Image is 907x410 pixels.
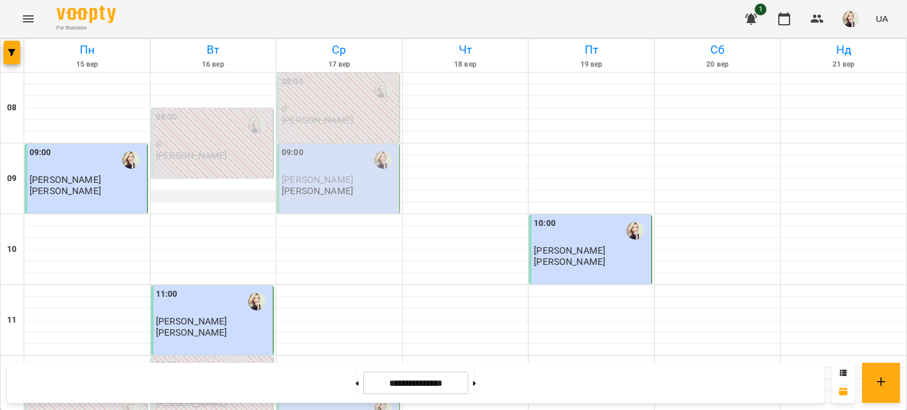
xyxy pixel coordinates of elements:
span: For Business [57,24,116,32]
h6: 16 вер [152,59,275,70]
img: 6fca86356b8b7b137e504034cafa1ac1.jpg [843,11,859,27]
h6: Пн [26,41,148,59]
span: UA [876,12,888,25]
p: [PERSON_NAME] [30,186,101,196]
h6: Пт [530,41,652,59]
label: 09:00 [282,146,304,159]
label: 11:00 [156,288,178,301]
label: 09:00 [30,146,51,159]
span: [PERSON_NAME] [534,245,605,256]
h6: 11 [7,314,17,327]
h6: 21 вер [782,59,905,70]
span: 1 [755,4,766,15]
img: Лихова Валерія Романівна [248,116,266,133]
h6: Чт [404,41,527,59]
img: Лихова Валерія Романівна [627,222,644,240]
img: Лихова Валерія Романівна [374,80,392,98]
p: [PERSON_NAME] [534,257,605,267]
img: Лихова Валерія Романівна [374,151,392,169]
label: 08:00 [282,76,304,88]
p: 0 [156,139,271,149]
p: [PERSON_NAME] [282,115,353,125]
span: [PERSON_NAME] [282,174,353,185]
label: 10:00 [534,217,556,230]
h6: 19 вер [530,59,652,70]
p: [PERSON_NAME] [282,186,353,196]
button: UA [871,8,893,29]
p: [PERSON_NAME] [156,327,227,337]
h6: 20 вер [657,59,779,70]
h6: 09 [7,172,17,185]
h6: Ср [278,41,400,59]
label: 08:30 [156,111,178,124]
button: Menu [14,5,43,33]
h6: 17 вер [278,59,400,70]
h6: 18 вер [404,59,527,70]
h6: 15 вер [26,59,148,70]
h6: 08 [7,101,17,114]
h6: Нд [782,41,905,59]
span: [PERSON_NAME] [156,316,227,327]
h6: Вт [152,41,275,59]
p: 0 [282,104,397,114]
h6: Сб [657,41,779,59]
img: Лихова Валерія Романівна [248,293,266,310]
img: Voopty Logo [57,6,116,23]
img: Лихова Валерія Романівна [122,151,140,169]
p: [PERSON_NAME] [156,150,227,160]
span: [PERSON_NAME] [30,174,101,185]
h6: 10 [7,243,17,256]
